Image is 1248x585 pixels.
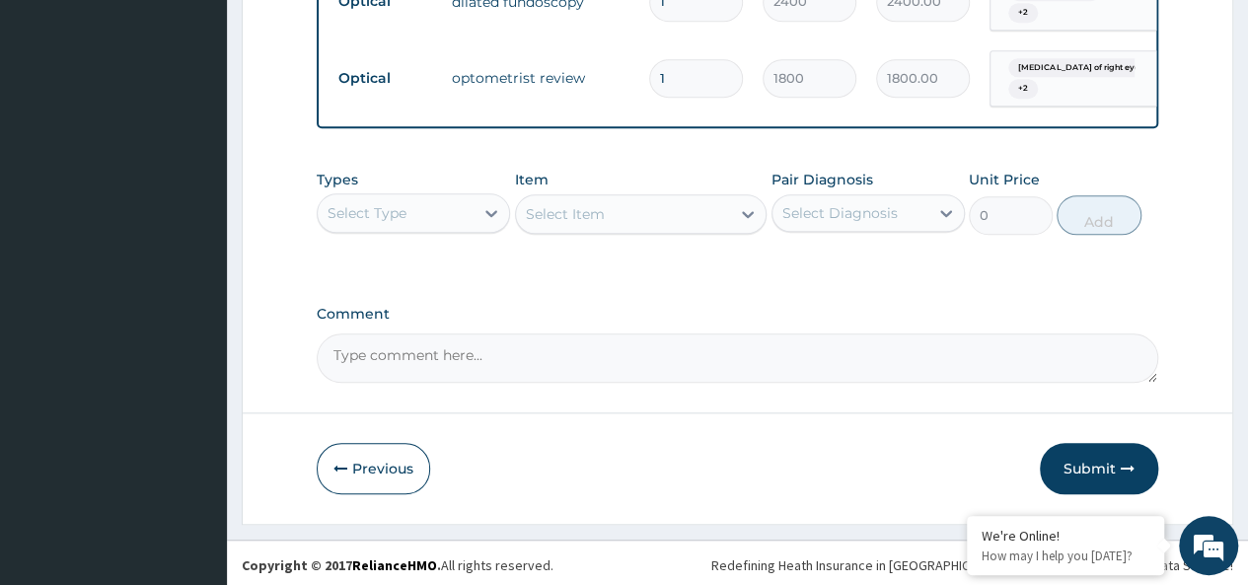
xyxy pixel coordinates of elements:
[1040,443,1158,494] button: Submit
[982,548,1149,564] p: How may I help you today?
[329,60,442,97] td: Optical
[317,443,430,494] button: Previous
[771,170,873,189] label: Pair Diagnosis
[782,203,898,223] div: Select Diagnosis
[103,110,331,136] div: Chat with us now
[317,306,1158,323] label: Comment
[37,99,80,148] img: d_794563401_company_1708531726252_794563401
[317,172,358,188] label: Types
[328,203,406,223] div: Select Type
[982,527,1149,545] div: We're Online!
[515,170,549,189] label: Item
[242,556,441,574] strong: Copyright © 2017 .
[352,556,437,574] a: RelianceHMO
[1057,195,1140,235] button: Add
[1008,3,1038,23] span: + 2
[114,170,272,369] span: We're online!
[969,170,1040,189] label: Unit Price
[711,555,1233,575] div: Redefining Heath Insurance in [GEOGRAPHIC_DATA] using Telemedicine and Data Science!
[10,382,376,451] textarea: Type your message and hit 'Enter'
[324,10,371,57] div: Minimize live chat window
[442,58,639,98] td: optometrist review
